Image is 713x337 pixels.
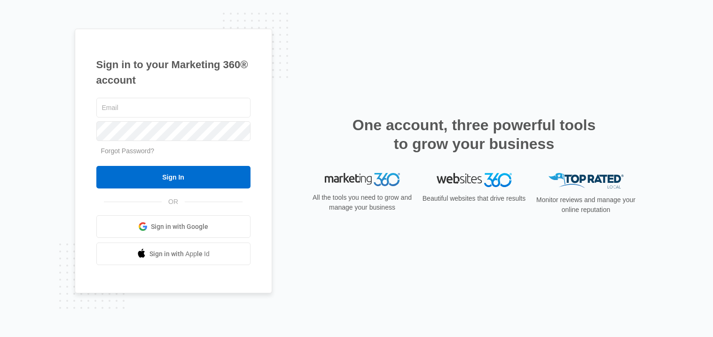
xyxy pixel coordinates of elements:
input: Sign In [96,166,251,188]
span: OR [162,197,185,207]
h1: Sign in to your Marketing 360® account [96,57,251,88]
input: Email [96,98,251,118]
a: Forgot Password? [101,147,155,155]
p: Monitor reviews and manage your online reputation [533,195,639,215]
img: Marketing 360 [325,173,400,186]
span: Sign in with Google [151,222,208,232]
p: Beautiful websites that drive results [422,194,527,204]
img: Websites 360 [437,173,512,187]
img: Top Rated Local [548,173,624,188]
p: All the tools you need to grow and manage your business [310,193,415,212]
a: Sign in with Google [96,215,251,238]
h2: One account, three powerful tools to grow your business [350,116,599,153]
span: Sign in with Apple Id [149,249,210,259]
a: Sign in with Apple Id [96,243,251,265]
